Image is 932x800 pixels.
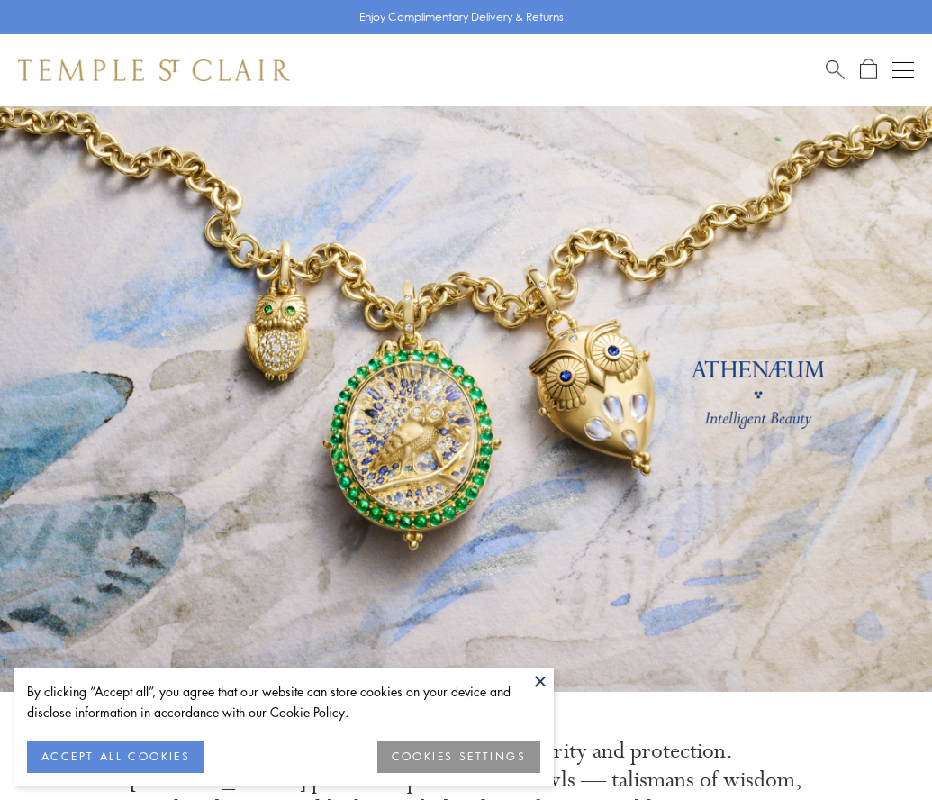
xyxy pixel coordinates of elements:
[860,59,877,81] a: Open Shopping Bag
[27,681,540,723] div: By clicking “Accept all”, you agree that our website can store cookies on your device and disclos...
[377,741,540,773] button: COOKIES SETTINGS
[892,59,914,81] button: Open navigation
[359,8,564,26] p: Enjoy Complimentary Delivery & Returns
[826,59,845,81] a: Search
[18,59,290,81] img: Temple St. Clair
[27,741,204,773] button: ACCEPT ALL COOKIES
